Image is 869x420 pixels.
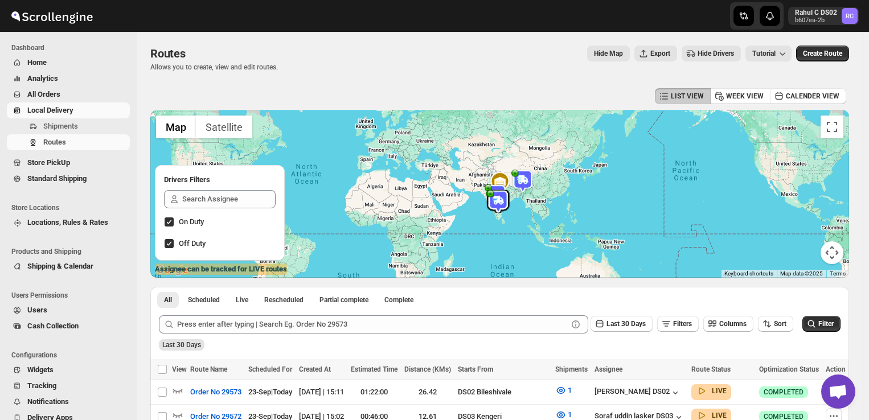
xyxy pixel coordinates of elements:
[7,394,130,410] button: Notifications
[595,365,622,373] span: Assignee
[162,341,201,349] span: Last 30 Days
[719,320,747,328] span: Columns
[183,383,248,401] button: Order No 29573
[657,316,699,332] button: Filters
[691,365,731,373] span: Route Status
[673,320,692,328] span: Filters
[7,302,130,318] button: Users
[27,218,108,227] span: Locations, Rules & Rates
[634,46,677,61] button: Export
[164,174,276,186] h2: Drivers Filters
[155,263,287,275] label: Assignee can be tracked for LIVE routes
[7,71,130,87] button: Analytics
[548,381,579,400] button: 1
[299,386,344,398] div: [DATE] | 15:11
[671,92,704,101] span: LIST VIEW
[696,385,727,397] button: LIVE
[7,258,130,274] button: Shipping & Calendar
[164,295,172,304] span: All
[745,46,792,61] button: Tutorial
[27,174,87,183] span: Standard Shipping
[7,318,130,334] button: Cash Collection
[11,351,131,360] span: Configurations
[11,291,131,300] span: Users Permissions
[7,134,130,150] button: Routes
[726,92,764,101] span: WEEK VIEW
[7,87,130,102] button: All Orders
[43,122,78,130] span: Shipments
[236,295,248,304] span: Live
[712,387,727,395] b: LIVE
[795,8,837,17] p: Rahul C DS02
[591,316,653,332] button: Last 30 Days
[153,263,191,278] a: Open this area in Google Maps (opens a new window)
[190,386,241,398] span: Order No 29573
[682,46,741,61] button: Hide Drivers
[150,47,186,60] span: Routes
[7,55,130,71] button: Home
[724,270,773,278] button: Keyboard shortcuts
[568,386,572,394] span: 1
[826,365,846,373] span: Action
[11,203,131,212] span: Store Locations
[594,49,623,58] span: Hide Map
[150,63,278,72] p: Allows you to create, view and edit routes.
[27,365,54,374] span: Widgets
[404,365,451,373] span: Distance (KMs)
[7,215,130,230] button: Locations, Rules & Rates
[404,386,451,398] div: 26.42
[27,322,79,330] span: Cash Collection
[27,58,47,67] span: Home
[587,46,630,61] button: Map action label
[27,306,47,314] span: Users
[182,190,276,208] input: Search Assignee
[595,387,681,398] button: [PERSON_NAME] DS02
[458,386,548,398] div: DS02 Bileshivale
[712,411,727,419] b: LIVE
[319,295,368,304] span: Partial complete
[821,116,843,138] button: Toggle fullscreen view
[157,292,179,308] button: All routes
[650,49,670,58] span: Export
[27,381,56,390] span: Tracking
[698,49,734,58] span: Hide Drivers
[458,365,493,373] span: Starts From
[752,50,776,57] span: Tutorial
[788,7,859,25] button: User menu
[795,17,837,24] p: b607ea-2b
[179,217,204,226] span: On Duty
[196,116,252,138] button: Show satellite imagery
[248,388,292,396] span: 23-Sep | Today
[351,365,397,373] span: Estimated Time
[27,158,70,167] span: Store PickUp
[770,88,846,104] button: CALENDER VIEW
[27,397,69,406] span: Notifications
[156,116,196,138] button: Show street map
[774,320,786,328] span: Sort
[43,138,66,146] span: Routes
[802,316,841,332] button: Filter
[27,106,73,114] span: Local Delivery
[703,316,753,332] button: Columns
[7,362,130,378] button: Widgets
[188,295,220,304] span: Scheduled
[655,88,711,104] button: LIST VIEW
[780,270,823,277] span: Map data ©2025
[177,315,568,333] input: Press enter after typing | Search Eg. Order No 29573
[9,2,95,30] img: ScrollEngine
[7,378,130,394] button: Tracking
[606,320,646,328] span: Last 30 Days
[759,365,819,373] span: Optimization Status
[264,295,304,304] span: Rescheduled
[710,88,770,104] button: WEEK VIEW
[568,410,572,419] span: 1
[248,365,292,373] span: Scheduled For
[172,365,187,373] span: View
[190,365,227,373] span: Route Name
[821,374,855,409] div: Open chat
[796,46,849,61] button: Create Route
[758,316,793,332] button: Sort
[803,49,842,58] span: Create Route
[27,74,58,83] span: Analytics
[786,92,839,101] span: CALENDER VIEW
